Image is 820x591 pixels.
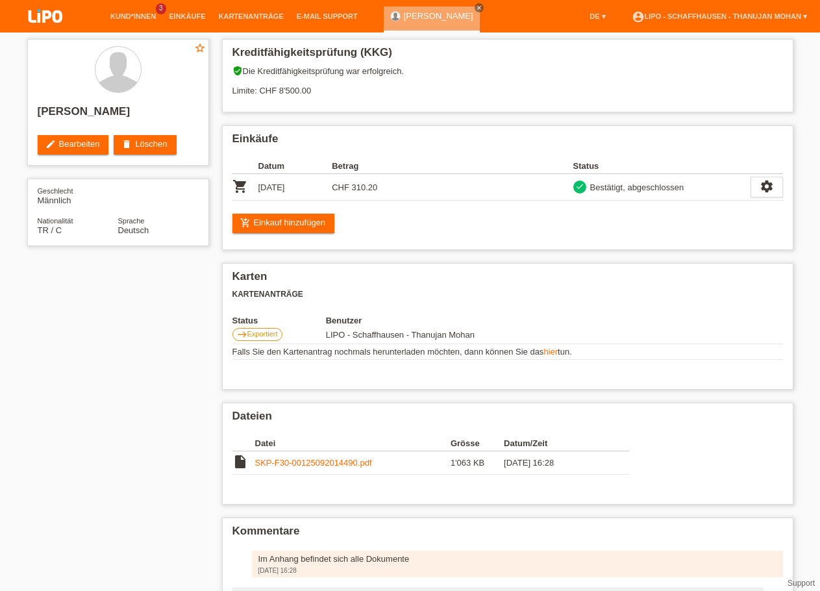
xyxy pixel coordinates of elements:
[573,158,751,174] th: Status
[232,410,783,429] h2: Dateien
[13,27,78,36] a: LIPO pay
[232,270,783,290] h2: Karten
[121,139,132,149] i: delete
[194,42,206,54] i: star_border
[543,347,558,357] a: hier
[232,290,783,299] h3: Kartenanträge
[104,12,162,20] a: Kund*innen
[162,12,212,20] a: Einkäufe
[232,66,783,105] div: Die Kreditfähigkeitsprüfung war erfolgreich. Limite: CHF 8'500.00
[583,12,612,20] a: DE ▾
[632,10,645,23] i: account_circle
[476,5,482,11] i: close
[258,554,777,564] div: Im Anhang befindet sich alle Dokumente
[290,12,364,20] a: E-Mail Support
[504,436,610,451] th: Datum/Zeit
[38,105,199,125] h2: [PERSON_NAME]
[625,12,814,20] a: account_circleLIPO - Schaffhausen - Thanujan Mohan ▾
[114,135,176,155] a: deleteLöschen
[232,214,335,233] a: add_shopping_cartEinkauf hinzufügen
[258,567,777,574] div: [DATE] 16:28
[240,218,251,228] i: add_shopping_cart
[760,179,774,194] i: settings
[232,316,326,325] th: Status
[575,182,584,191] i: check
[255,458,372,468] a: SKP-F30-00125092014490.pdf
[451,451,504,475] td: 1'063 KB
[586,181,684,194] div: Bestätigt, abgeschlossen
[504,451,610,475] td: [DATE] 16:28
[38,225,62,235] span: Türkei / C / 10.08.1986
[38,186,118,205] div: Männlich
[232,179,248,194] i: POSP00027820
[258,158,332,174] th: Datum
[404,11,473,21] a: [PERSON_NAME]
[475,3,484,12] a: close
[326,330,475,340] span: 20.09.2025
[118,217,145,225] span: Sprache
[45,139,56,149] i: edit
[788,579,815,588] a: Support
[232,525,783,544] h2: Kommentare
[194,42,206,56] a: star_border
[451,436,504,451] th: Grösse
[38,217,73,225] span: Nationalität
[232,66,243,76] i: verified_user
[232,132,783,152] h2: Einkäufe
[38,135,109,155] a: editBearbeiten
[232,454,248,470] i: insert_drive_file
[232,46,783,66] h2: Kreditfähigkeitsprüfung (KKG)
[332,174,406,201] td: CHF 310.20
[247,330,278,338] span: Exportiert
[258,174,332,201] td: [DATE]
[156,3,166,14] span: 3
[237,329,247,340] i: east
[332,158,406,174] th: Betrag
[326,316,546,325] th: Benutzer
[232,344,783,360] td: Falls Sie den Kartenantrag nochmals herunterladen möchten, dann können Sie das tun.
[255,436,451,451] th: Datei
[118,225,149,235] span: Deutsch
[212,12,290,20] a: Kartenanträge
[38,187,73,195] span: Geschlecht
